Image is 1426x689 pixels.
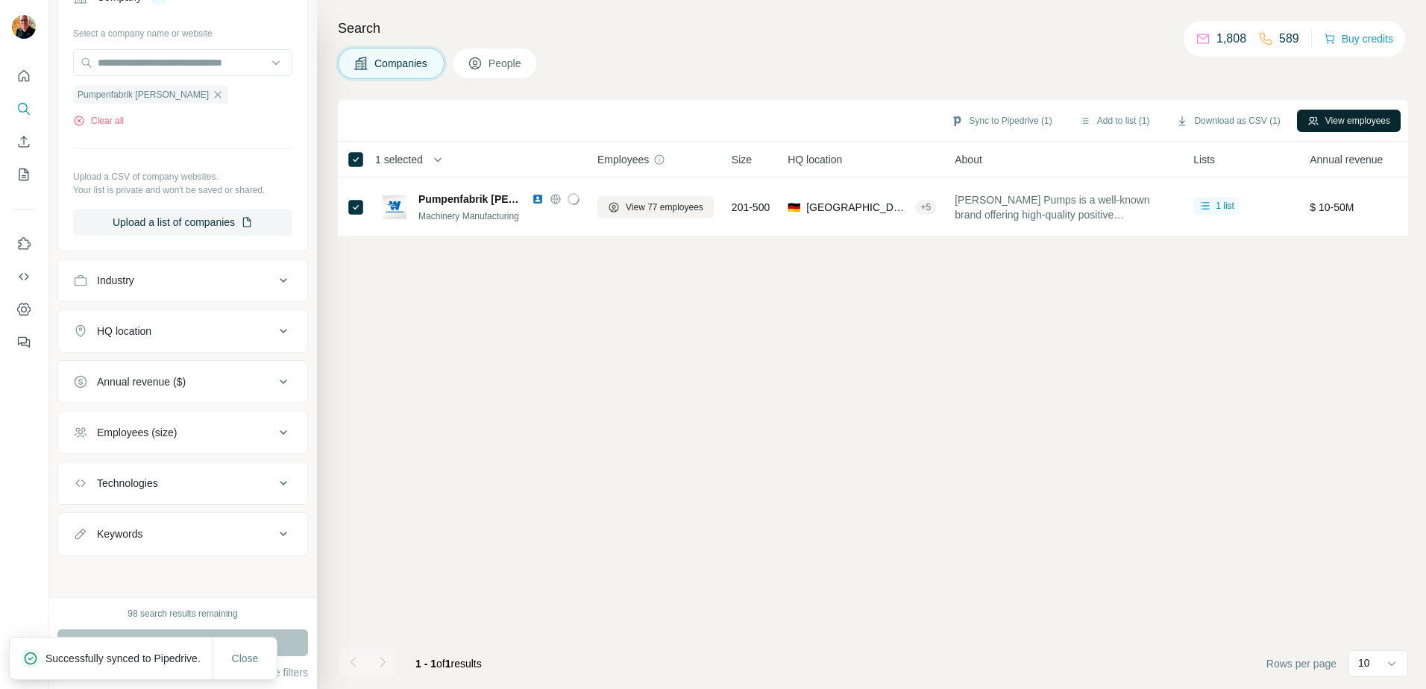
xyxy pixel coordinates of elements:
span: 1 list [1216,199,1234,213]
img: Avatar [12,15,36,39]
button: Add to list (1) [1069,110,1160,132]
div: Technologies [97,476,158,491]
span: of [436,658,445,670]
div: Select a company name or website [73,21,292,40]
span: Employees [597,152,649,167]
button: Quick start [12,63,36,89]
button: Annual revenue ($) [58,364,307,400]
div: 98 search results remaining [128,607,237,620]
button: Search [12,95,36,122]
button: Close [222,645,269,672]
p: Your list is private and won't be saved or shared. [73,183,292,197]
span: 1 [445,658,451,670]
span: Lists [1193,152,1215,167]
span: HQ location [788,152,842,167]
span: 1 selected [375,152,423,167]
button: Use Surfe on LinkedIn [12,230,36,257]
p: 589 [1279,30,1299,48]
button: Download as CSV (1) [1166,110,1290,132]
button: My lists [12,161,36,188]
p: 10 [1358,655,1370,670]
span: Companies [374,56,429,71]
button: Industry [58,262,307,298]
button: Technologies [58,465,307,501]
div: Keywords [97,526,142,541]
h4: Search [338,18,1408,39]
span: Pumpenfabrik [PERSON_NAME] [418,192,524,207]
span: Close [232,651,259,666]
span: [PERSON_NAME] Pumps is a well-known brand offering high-quality positive displacement pumps for d... [955,192,1175,222]
p: Successfully synced to Pipedrive. [45,651,213,666]
span: [GEOGRAPHIC_DATA], [GEOGRAPHIC_DATA] [806,200,908,215]
button: Enrich CSV [12,128,36,155]
span: People [489,56,523,71]
button: View employees [1297,110,1401,132]
button: Keywords [58,516,307,552]
button: Employees (size) [58,415,307,450]
button: Use Surfe API [12,263,36,290]
span: View 77 employees [626,201,703,214]
button: Feedback [12,329,36,356]
button: Upload a list of companies [73,209,292,236]
button: HQ location [58,313,307,349]
button: Dashboard [12,296,36,323]
div: Machinery Manufacturing [418,210,579,223]
button: View 77 employees [597,196,714,218]
img: LinkedIn logo [532,193,544,205]
div: Annual revenue ($) [97,374,186,389]
span: results [415,658,482,670]
div: Employees (size) [97,425,177,440]
p: 1,808 [1216,30,1246,48]
button: Sync to Pipedrive (1) [940,110,1062,132]
span: 1 - 1 [415,658,436,670]
button: Buy credits [1324,28,1393,49]
button: Clear all [73,114,124,128]
span: Size [732,152,752,167]
img: Logo of Pumpenfabrik Wangen [383,195,406,219]
span: About [955,152,982,167]
span: 🇩🇪 [788,200,800,215]
span: $ 10-50M [1310,201,1354,213]
div: + 5 [915,201,937,214]
div: Industry [97,273,134,288]
span: Rows per page [1266,656,1337,671]
span: Pumpenfabrik [PERSON_NAME] [78,88,209,101]
span: Annual revenue [1310,152,1383,167]
p: Upload a CSV of company websites. [73,170,292,183]
div: HQ location [97,324,151,339]
span: 201-500 [732,200,770,215]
